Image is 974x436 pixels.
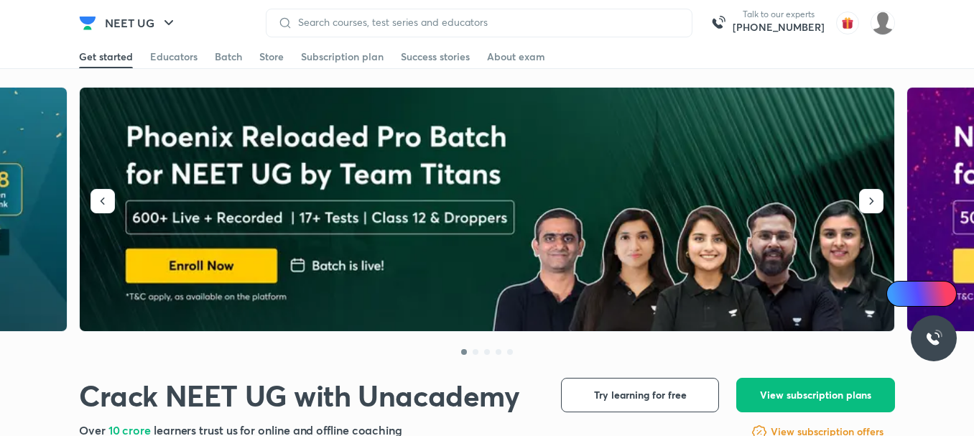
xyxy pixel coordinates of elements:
a: Batch [215,45,242,68]
a: Educators [150,45,198,68]
div: Get started [79,50,133,64]
a: About exam [487,45,545,68]
h1: Crack NEET UG with Unacademy [79,378,520,413]
button: NEET UG [96,9,186,37]
img: Shivendra Singh Parihar [871,11,895,35]
a: Subscription plan [301,45,384,68]
p: Talk to our experts [733,9,825,20]
img: Icon [895,288,906,300]
button: View subscription plans [736,378,895,412]
input: Search courses, test series and educators [292,17,680,28]
img: call-us [704,9,733,37]
img: Company Logo [79,14,96,32]
div: Educators [150,50,198,64]
div: Store [259,50,284,64]
span: Try learning for free [594,388,687,402]
a: Get started [79,45,133,68]
div: About exam [487,50,545,64]
a: Ai Doubts [886,281,957,307]
div: Batch [215,50,242,64]
span: View subscription plans [760,388,871,402]
a: [PHONE_NUMBER] [733,20,825,34]
a: Store [259,45,284,68]
img: ttu [925,330,942,347]
div: Subscription plan [301,50,384,64]
button: Try learning for free [561,378,719,412]
span: Ai Doubts [910,288,948,300]
img: avatar [836,11,859,34]
div: Success stories [401,50,470,64]
a: Success stories [401,45,470,68]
